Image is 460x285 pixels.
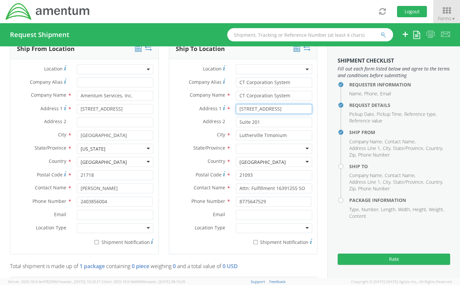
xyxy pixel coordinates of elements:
li: State/Province [393,179,424,185]
span: Contact Name [35,184,66,191]
h4: Package Information [349,198,450,203]
span: 0 [173,262,176,270]
span: Address 2 [203,118,225,124]
li: City [383,145,391,152]
input: Shipment, Tracking or Reference Number (at least 4 chars) [227,28,393,41]
li: Country [426,179,443,185]
div: [GEOGRAPHIC_DATA] [239,159,286,166]
span: Company Name [31,92,66,98]
li: Pickup Time [377,111,403,118]
li: Country [426,145,443,152]
span: Country [208,158,225,164]
span: State/Province [34,145,66,151]
span: Copyright © [DATE]-[DATE] Agistix Inc., All Rights Reserved [351,279,452,284]
label: Shipment Notification [236,238,312,246]
li: Type [349,206,360,213]
li: Content [349,213,366,219]
li: Length [381,206,396,213]
span: Forms [438,15,455,22]
span: City [58,131,66,138]
span: Location [44,66,63,72]
span: Fill out each form listed below and agree to the terms and conditions before submitting [338,66,450,79]
button: Logout [397,6,427,17]
h3: Ship To Location [176,46,225,52]
p: Total shipment is made up of containing weighing and a total value of [10,262,317,273]
span: Location [203,66,222,72]
input: Shipment Notification [253,240,258,244]
h4: Ship To [349,164,450,169]
li: Name [349,90,362,97]
div: [US_STATE] [81,146,105,152]
li: City [383,179,391,185]
span: Postal Code [37,171,63,178]
li: Address Line 1 [349,145,381,152]
li: Company Name [349,138,383,145]
span: Address 1 [199,105,222,112]
span: 0 piece [132,262,149,270]
span: Company Alias [30,79,63,85]
a: Feedback [269,279,286,284]
span: Contact Name [194,184,225,191]
li: Zip [349,152,357,158]
span: master, [DATE] 10:23:21 [60,279,100,284]
div: [GEOGRAPHIC_DATA] [81,159,127,166]
span: Company Name [190,92,225,98]
span: 1 package [80,262,105,270]
li: Phone [364,90,378,97]
li: Reference type [404,111,437,118]
span: City [217,131,225,138]
span: Country [49,158,66,164]
span: master, [DATE] 08:10:29 [145,279,185,284]
label: Shipment Notification [77,238,153,246]
h4: Requester Information [349,82,450,87]
li: Company Name [349,172,383,179]
li: Phone Number [358,152,390,158]
a: Support [251,279,265,284]
span: ▼ [451,16,455,22]
span: Location Type [36,224,66,230]
span: Phone Number [33,198,66,204]
li: Phone Number [358,185,390,192]
button: Rate [338,254,450,265]
span: Postal Code [196,171,222,178]
h4: Ship From [349,130,450,135]
span: Server: 2025.18.0-4e47823f9d1 [8,279,100,284]
li: Address Line 1 [349,179,381,185]
li: Pickup Date [349,111,375,118]
span: Email [54,211,66,217]
span: Location Type [195,224,225,230]
span: State/Province [193,145,225,151]
li: Contact Name [385,172,416,179]
li: Reference value [349,118,382,124]
input: Shipment Notification [95,240,99,244]
h4: Request Details [349,103,450,108]
li: Contact Name [385,138,416,145]
span: Address 1 [40,105,63,112]
li: Weight [429,206,444,213]
li: Height [413,206,427,213]
li: Zip [349,185,357,192]
h3: Ship From Location [17,46,75,52]
span: 0 USD [223,262,238,270]
li: State/Province [393,145,424,152]
span: Client: 2025.18.0-0e69584 [101,279,185,284]
span: Email [213,211,225,217]
li: Email [380,90,391,97]
span: Company Alias [189,79,222,85]
span: Phone Number [191,198,225,204]
li: Width [398,206,411,213]
li: Number [361,206,379,213]
h3: Shipment Checklist [338,58,450,64]
span: Address 2 [44,118,66,124]
h4: Request Shipment [10,31,69,38]
img: dyn-intl-logo-049831509241104b2a82.png [5,2,91,21]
